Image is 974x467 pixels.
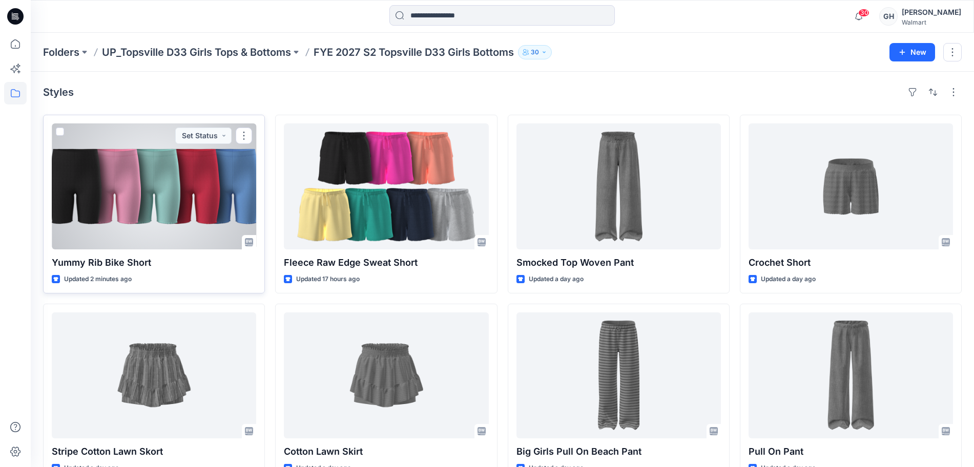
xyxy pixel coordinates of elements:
p: 30 [531,47,539,58]
a: Cotton Lawn Skirt [284,312,488,438]
p: Smocked Top Woven Pant [516,256,721,270]
p: Fleece Raw Edge Sweat Short [284,256,488,270]
a: Crochet Short [749,123,953,249]
a: UP_Topsville D33 Girls Tops & Bottoms [102,45,291,59]
p: Updated 17 hours ago [296,274,360,285]
div: GH [879,7,898,26]
div: [PERSON_NAME] [902,6,961,18]
a: Big Girls Pull On Beach Pant [516,312,721,438]
p: Cotton Lawn Skirt [284,444,488,459]
p: Updated a day ago [529,274,584,285]
a: Yummy Rib Bike Short [52,123,256,249]
p: Crochet Short [749,256,953,270]
a: Smocked Top Woven Pant [516,123,721,249]
p: Updated 2 minutes ago [64,274,132,285]
button: 30 [518,45,552,59]
p: Pull On Pant [749,444,953,459]
div: Walmart [902,18,961,26]
span: 30 [858,9,869,17]
p: Updated a day ago [761,274,816,285]
p: Stripe Cotton Lawn Skort [52,444,256,459]
a: Pull On Pant [749,312,953,438]
a: Stripe Cotton Lawn Skort [52,312,256,438]
a: Folders [43,45,79,59]
p: Yummy Rib Bike Short [52,256,256,270]
p: Big Girls Pull On Beach Pant [516,444,721,459]
button: New [889,43,935,61]
p: FYE 2027 S2 Topsville D33 Girls Bottoms [314,45,514,59]
h4: Styles [43,86,74,98]
a: Fleece Raw Edge Sweat Short [284,123,488,249]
